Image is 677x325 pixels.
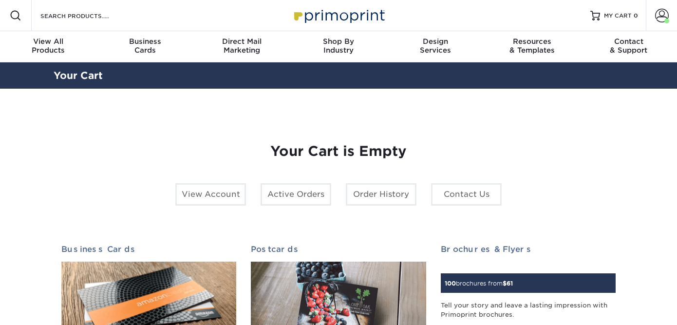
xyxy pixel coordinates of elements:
span: Direct Mail [193,37,290,46]
span: Shop By [290,37,387,46]
a: Contact Us [431,183,502,206]
a: DesignServices [387,31,484,62]
div: & Templates [484,37,581,55]
span: Design [387,37,484,46]
h2: Business Cards [61,245,236,254]
a: Order History [346,183,416,206]
a: Active Orders [261,183,331,206]
a: Direct MailMarketing [193,31,290,62]
a: BusinessCards [97,31,194,62]
img: Primoprint [290,5,387,26]
div: Marketing [193,37,290,55]
img: Brochures & Flyers [441,268,441,268]
a: Resources& Templates [484,31,581,62]
a: Your Cart [54,70,103,81]
span: Business [97,37,194,46]
span: 0 [634,12,638,19]
h2: Brochures & Flyers [441,245,616,254]
a: Shop ByIndustry [290,31,387,62]
h2: Postcards [251,245,426,254]
a: View Account [175,183,246,206]
span: $ [503,280,507,287]
a: Contact& Support [580,31,677,62]
span: Contact [580,37,677,46]
input: SEARCH PRODUCTS..... [39,10,134,21]
span: Resources [484,37,581,46]
div: Services [387,37,484,55]
span: 61 [507,280,513,287]
span: MY CART [604,12,632,20]
h1: Your Cart is Empty [61,143,616,160]
small: brochures from [445,280,513,287]
div: & Support [580,37,677,55]
span: 100 [445,280,456,287]
div: Industry [290,37,387,55]
div: Cards [97,37,194,55]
